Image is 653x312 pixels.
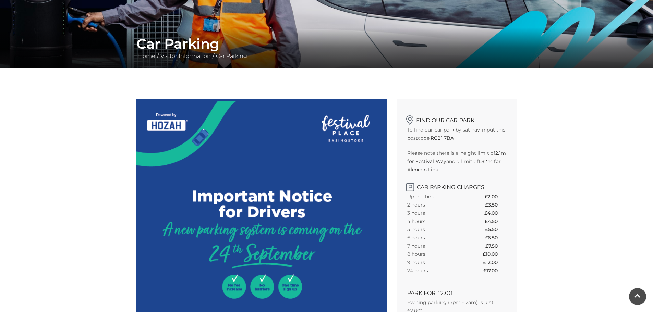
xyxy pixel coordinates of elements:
[407,201,462,209] th: 2 hours
[431,135,454,141] strong: RG21 7BA
[407,180,507,190] h2: Car Parking Charges
[483,258,507,266] th: £12.00
[407,266,462,275] th: 24 hours
[485,201,506,209] th: £3.50
[136,53,157,59] a: Home
[407,192,462,201] th: Up to 1 hour
[407,234,462,242] th: 6 hours
[214,53,249,59] a: Car Parking
[407,250,462,258] th: 8 hours
[407,149,507,174] p: Please note there is a height limit of and a limit of
[407,242,462,250] th: 7 hours
[484,209,506,217] th: £4.00
[485,242,506,250] th: £7.50
[407,209,462,217] th: 3 hours
[407,290,507,296] h2: PARK FOR £2.00
[407,217,462,225] th: 4 hours
[485,234,506,242] th: £6.50
[483,250,507,258] th: £10.00
[485,192,506,201] th: £2.00
[407,258,462,266] th: 9 hours
[485,217,506,225] th: £4.50
[136,36,517,52] h1: Car Parking
[407,126,507,142] p: To find our car park by sat nav, input this postcode:
[131,36,522,60] div: / /
[483,266,507,275] th: £17.00
[159,53,213,59] a: Visitor Information
[407,113,507,124] h2: Find our car park
[407,225,462,234] th: 5 hours
[485,225,506,234] th: £5.50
